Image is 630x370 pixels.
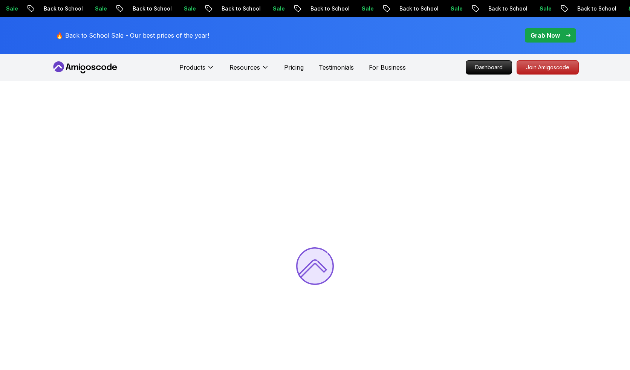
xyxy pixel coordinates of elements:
p: Grab Now [531,31,560,40]
p: Back to School [37,5,89,12]
p: Back to School [126,5,177,12]
a: For Business [369,63,406,72]
p: Back to School [215,5,266,12]
p: Back to School [304,5,355,12]
p: Sale [444,5,468,12]
a: Testimonials [319,63,354,72]
p: Sale [177,5,202,12]
p: Sale [89,5,113,12]
p: Dashboard [466,61,512,74]
a: Dashboard [466,60,512,75]
p: Back to School [393,5,444,12]
a: Pricing [284,63,304,72]
button: Products [179,63,214,78]
p: Products [179,63,205,72]
p: Join Amigoscode [517,61,578,74]
p: Back to School [571,5,622,12]
p: Resources [229,63,260,72]
a: Join Amigoscode [517,60,579,75]
p: Back to School [482,5,533,12]
p: Sale [355,5,379,12]
button: Resources [229,63,269,78]
p: Sale [266,5,291,12]
p: 🔥 Back to School Sale - Our best prices of the year! [56,31,209,40]
p: Sale [533,5,557,12]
